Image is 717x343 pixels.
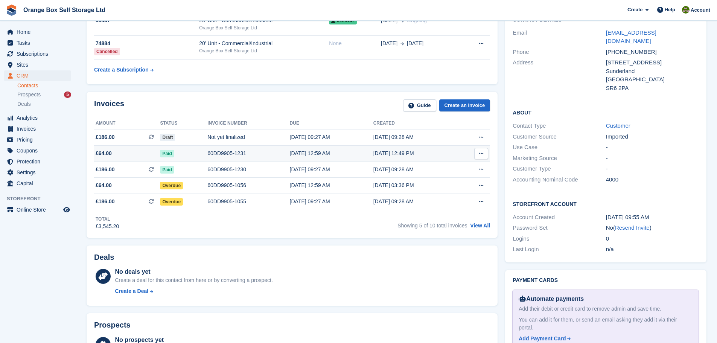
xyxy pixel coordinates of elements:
[519,305,693,313] div: Add their debit or credit card to remove admin and save time.
[64,91,71,98] div: 5
[96,166,115,174] span: £186.00
[513,58,606,92] div: Address
[373,133,458,141] div: [DATE] 09:28 AM
[17,204,62,215] span: Online Store
[160,117,207,130] th: Status
[397,223,467,229] span: Showing 5 of 10 total invoices
[373,198,458,206] div: [DATE] 09:28 AM
[373,149,458,157] div: [DATE] 12:49 PM
[94,66,149,74] div: Create a Subscription
[115,267,272,276] div: No deals yet
[96,223,119,230] div: £3,545.20
[513,245,606,254] div: Last Login
[17,70,62,81] span: CRM
[160,198,183,206] span: Overdue
[606,48,699,56] div: [PHONE_NUMBER]
[115,287,148,295] div: Create a Deal
[513,108,699,116] h2: About
[94,48,120,55] div: Cancelled
[160,134,175,141] span: Draft
[96,133,115,141] span: £186.00
[290,166,373,174] div: [DATE] 09:27 AM
[606,224,699,232] div: No
[513,48,606,56] div: Phone
[199,24,329,31] div: Orange Box Self Storage Ltd
[17,134,62,145] span: Pricing
[4,156,71,167] a: menu
[160,166,174,174] span: Paid
[4,123,71,134] a: menu
[290,133,373,141] div: [DATE] 09:27 AM
[17,156,62,167] span: Protection
[290,149,373,157] div: [DATE] 12:59 AM
[4,27,71,37] a: menu
[96,149,112,157] span: £64.00
[606,67,699,76] div: Sunderland
[160,150,174,157] span: Paid
[606,75,699,84] div: [GEOGRAPHIC_DATA]
[94,63,154,77] a: Create a Subscription
[4,145,71,156] a: menu
[207,149,289,157] div: 60DD9905-1231
[606,122,630,129] a: Customer
[207,198,289,206] div: 60DD9905-1055
[373,117,458,130] th: Created
[62,205,71,214] a: Preview store
[96,198,115,206] span: £186.00
[513,224,606,232] div: Password Set
[519,294,693,303] div: Automate payments
[160,182,183,189] span: Overdue
[17,82,71,89] a: Contacts
[403,99,436,112] a: Guide
[207,133,289,141] div: Not yet finalized
[381,40,397,47] span: [DATE]
[613,224,652,231] span: ( )
[4,49,71,59] a: menu
[329,17,357,24] span: 0120147
[519,316,693,332] div: You can add it for them, or send an email asking they add it via their portal.
[94,17,199,24] div: 93437
[94,321,131,329] h2: Prospects
[513,175,606,184] div: Accounting Nominal Code
[94,253,114,262] h2: Deals
[4,59,71,70] a: menu
[17,100,71,108] a: Deals
[606,245,699,254] div: n/a
[115,287,272,295] a: Create a Deal
[606,84,699,93] div: SR6 2PA
[17,113,62,123] span: Analytics
[606,165,699,173] div: -
[513,235,606,243] div: Logins
[606,175,699,184] div: 4000
[513,29,606,46] div: Email
[4,113,71,123] a: menu
[513,165,606,173] div: Customer Type
[4,134,71,145] a: menu
[691,6,710,14] span: Account
[94,40,199,47] div: 74884
[94,99,124,112] h2: Invoices
[17,145,62,156] span: Coupons
[627,6,642,14] span: Create
[4,178,71,189] a: menu
[513,133,606,141] div: Customer Source
[17,123,62,134] span: Invoices
[17,91,41,98] span: Prospects
[606,29,656,44] a: [EMAIL_ADDRESS][DOMAIN_NAME]
[4,70,71,81] a: menu
[96,216,119,223] div: Total
[207,117,289,130] th: Invoice number
[199,47,329,54] div: Orange Box Self Storage Ltd
[207,181,289,189] div: 60DD9905-1056
[207,166,289,174] div: 60DD9905-1230
[470,223,490,229] a: View All
[513,143,606,152] div: Use Case
[17,178,62,189] span: Capital
[606,58,699,67] div: [STREET_ADDRESS]
[606,235,699,243] div: 0
[519,335,690,343] a: Add Payment Card
[199,40,329,47] div: 20' Unit - Commercial/Industrial
[665,6,675,14] span: Help
[682,6,690,14] img: Pippa White
[20,4,108,16] a: Orange Box Self Storage Ltd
